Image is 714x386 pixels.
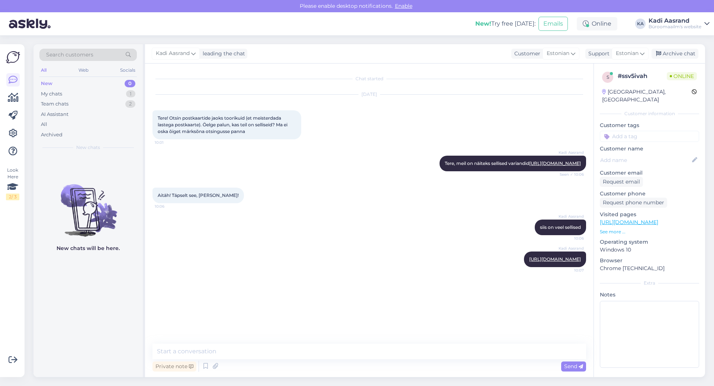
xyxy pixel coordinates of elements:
a: Kadi AasrandBüroomaailm's website [649,18,710,30]
div: Web [77,65,90,75]
a: [URL][DOMAIN_NAME] [600,219,658,226]
img: No chats [33,171,143,238]
div: leading the chat [200,50,245,58]
span: siis on veel sellised [540,224,581,230]
div: Archived [41,131,62,139]
div: Look Here [6,167,19,200]
input: Add name [600,156,691,164]
span: s [607,74,609,80]
div: KA [635,19,646,29]
a: [URL][DOMAIN_NAME] [529,256,581,262]
div: My chats [41,90,62,98]
span: Aitäh! Täpselt see, [PERSON_NAME]! [158,192,239,198]
span: Tere! Otsin postkaartide jaoks toorikuid (et meisterdada lastega postkaarte). Öelge palun, kas te... [158,115,289,134]
div: [DATE] [152,91,586,98]
p: Notes [600,291,699,299]
div: Support [585,50,610,58]
span: Estonian [616,49,639,58]
div: 0 [125,80,135,87]
div: [GEOGRAPHIC_DATA], [GEOGRAPHIC_DATA] [602,88,692,104]
div: 2 [125,100,135,108]
p: See more ... [600,228,699,235]
input: Add a tag [600,131,699,142]
p: Browser [600,257,699,265]
div: Kadi Aasrand [649,18,701,24]
p: Customer tags [600,121,699,129]
span: 10:07 [556,267,584,273]
div: Online [577,17,617,30]
span: Tere, meil on näiteks sellised variandid [445,160,581,166]
span: Kadi Aasrand [556,246,584,251]
div: Request phone number [600,198,667,208]
span: Seen ✓ 10:06 [556,172,584,177]
div: Customer information [600,110,699,117]
img: Askly Logo [6,50,20,64]
span: Kadi Aasrand [556,150,584,155]
span: Send [564,363,583,370]
span: Estonian [547,49,569,58]
div: AI Assistant [41,111,68,118]
span: 10:06 [155,204,183,209]
p: Visited pages [600,211,699,218]
span: Online [667,72,697,80]
div: New [41,80,52,87]
span: 10:06 [556,236,584,241]
div: Request email [600,177,643,187]
div: All [39,65,48,75]
span: Kadi Aasrand [556,214,584,219]
span: Kadi Aasrand [156,49,190,58]
p: New chats will be here. [57,244,120,252]
b: New! [475,20,491,27]
a: [URL][DOMAIN_NAME] [529,160,581,166]
div: 2 / 3 [6,194,19,200]
span: Enable [393,3,415,9]
div: Extra [600,280,699,286]
span: 10:01 [155,140,183,145]
div: Chat started [152,75,586,82]
span: New chats [76,144,100,151]
div: 1 [126,90,135,98]
p: Chrome [TECHNICAL_ID] [600,265,699,272]
p: Operating system [600,238,699,246]
span: Search customers [46,51,93,59]
div: Private note [152,361,196,372]
div: Büroomaailm's website [649,24,701,30]
div: Customer [511,50,540,58]
button: Emails [538,17,568,31]
div: # ssv5ivah [618,72,667,81]
p: Customer email [600,169,699,177]
div: Team chats [41,100,68,108]
p: Customer name [600,145,699,153]
div: All [41,121,47,128]
p: Windows 10 [600,246,699,254]
div: Socials [119,65,137,75]
div: Try free [DATE]: [475,19,535,28]
div: Archive chat [652,49,698,59]
p: Customer phone [600,190,699,198]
